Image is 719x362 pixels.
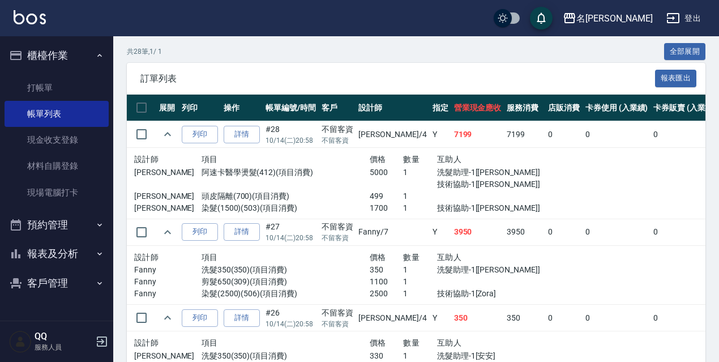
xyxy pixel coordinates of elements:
button: 列印 [182,126,218,143]
th: 列印 [179,95,221,121]
p: 1 [403,264,436,276]
span: 價格 [370,155,386,164]
td: [PERSON_NAME] /4 [356,305,429,331]
td: 350 [504,305,545,331]
p: 1 [403,276,436,288]
div: 名[PERSON_NAME] [576,11,653,25]
a: 材料自購登錄 [5,153,109,179]
td: 7199 [504,121,545,148]
span: 設計師 [134,155,159,164]
p: 洗髮350(350)(項目消費) [202,264,370,276]
span: 互助人 [437,155,461,164]
td: #27 [263,219,319,245]
p: 洗髮助理-1[[PERSON_NAME]] [437,264,538,276]
p: 不留客資 [322,319,353,329]
p: 1 [403,350,436,362]
img: Logo [14,10,46,24]
td: #28 [263,121,319,148]
p: 剪髮650(309)(項目消費) [202,276,370,288]
th: 帳單編號/時間 [263,95,319,121]
td: 3950 [451,219,504,245]
p: 330 [370,350,403,362]
button: 預約管理 [5,210,109,240]
p: 染髮(2500)(506)(項目消費) [202,288,370,300]
button: 櫃檯作業 [5,41,109,70]
p: 1100 [370,276,403,288]
p: 1 [403,190,436,202]
p: 阿速卡醫學燙髮(412)(項目消費) [202,167,370,178]
td: 7199 [451,121,504,148]
td: Y [430,305,451,331]
button: save [530,7,553,29]
h5: QQ [35,331,92,342]
button: 全部展開 [664,43,706,61]
td: 0 [650,219,719,245]
p: 5000 [370,167,403,178]
td: 350 [451,305,504,331]
button: 名[PERSON_NAME] [558,7,657,30]
p: 1700 [370,202,403,214]
p: [PERSON_NAME] [134,190,202,202]
span: 價格 [370,253,386,262]
span: 項目 [202,155,218,164]
a: 詳情 [224,223,260,241]
span: 數量 [403,253,420,262]
p: 洗髮350(350)(項目消費) [202,350,370,362]
span: 互助人 [437,338,461,347]
th: 操作 [221,95,263,121]
th: 卡券使用 (入業績) [583,95,651,121]
p: 染髮(1500)(503)(項目消費) [202,202,370,214]
button: 報表及分析 [5,239,109,269]
th: 客戶 [319,95,356,121]
p: 洗髮助理-1[安安] [437,350,538,362]
td: Y [430,219,451,245]
td: Y [430,121,451,148]
span: 數量 [403,155,420,164]
p: 1 [403,288,436,300]
p: Fanny [134,276,202,288]
td: 0 [545,121,583,148]
span: 價格 [370,338,386,347]
td: 3950 [504,219,545,245]
button: 報表匯出 [655,70,697,87]
p: 10/14 (二) 20:58 [266,319,316,329]
p: 不留客資 [322,135,353,146]
p: 技術協助-1[Zora] [437,288,538,300]
p: 頭皮隔離(700)(項目消費) [202,190,370,202]
p: 共 28 筆, 1 / 1 [127,46,162,57]
th: 營業現金應收 [451,95,504,121]
span: 設計師 [134,253,159,262]
p: 技術協助-1[[PERSON_NAME]] [437,178,538,190]
p: Fanny [134,264,202,276]
span: 訂單列表 [140,73,655,84]
th: 設計師 [356,95,429,121]
div: 不留客資 [322,123,353,135]
th: 展開 [156,95,179,121]
p: 服務人員 [35,342,92,352]
p: 不留客資 [322,233,353,243]
p: 499 [370,190,403,202]
p: [PERSON_NAME] [134,167,202,178]
button: 登出 [662,8,705,29]
a: 現場電腦打卡 [5,180,109,206]
p: 350 [370,264,403,276]
p: 2500 [370,288,403,300]
button: 列印 [182,223,218,241]
img: Person [9,330,32,353]
th: 卡券販賣 (入業績) [650,95,719,121]
span: 數量 [403,338,420,347]
td: 0 [583,305,651,331]
td: 0 [545,305,583,331]
p: [PERSON_NAME] [134,202,202,214]
button: 列印 [182,309,218,327]
span: 互助人 [437,253,461,262]
p: Fanny [134,288,202,300]
a: 報表匯出 [655,73,697,83]
div: 不留客資 [322,221,353,233]
th: 店販消費 [545,95,583,121]
p: 10/14 (二) 20:58 [266,233,316,243]
td: [PERSON_NAME] /4 [356,121,429,148]
a: 詳情 [224,126,260,143]
p: 洗髮助理-1[[PERSON_NAME]] [437,167,538,178]
p: 10/14 (二) 20:58 [266,135,316,146]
